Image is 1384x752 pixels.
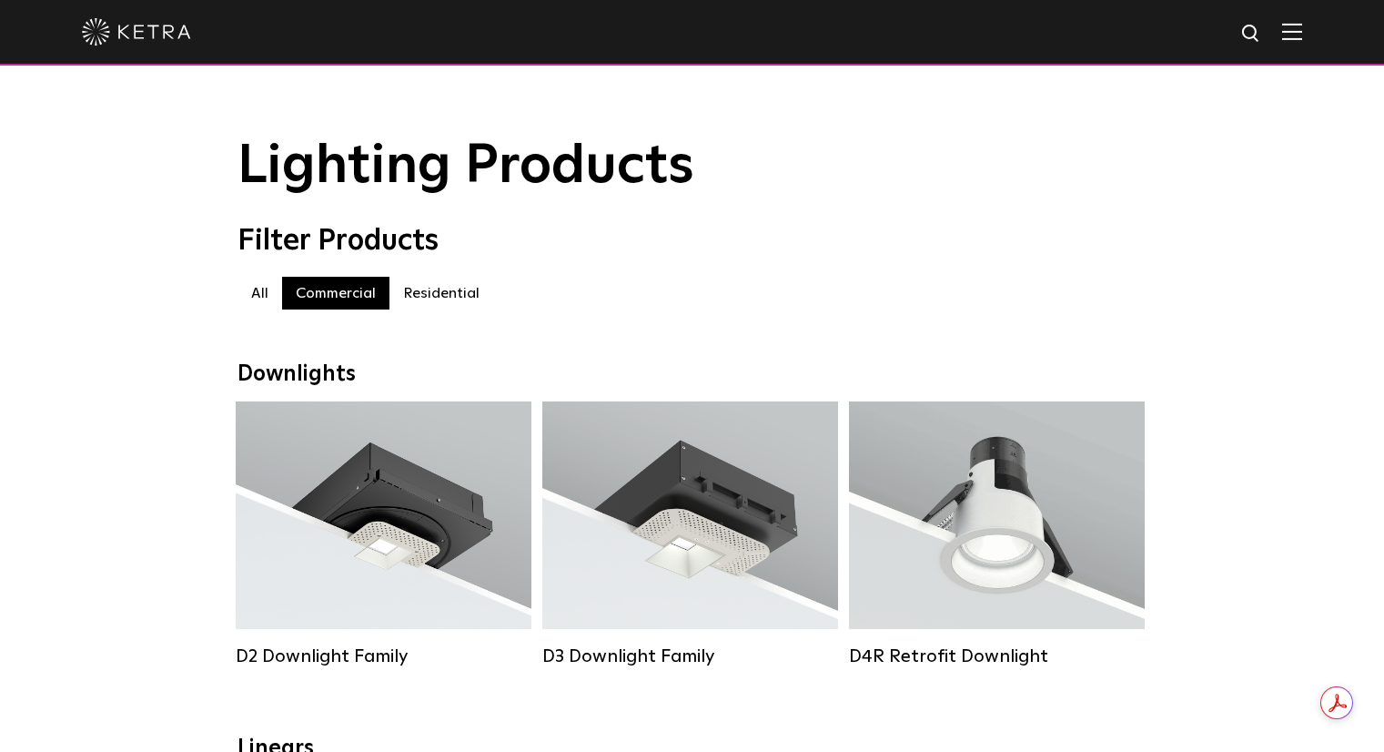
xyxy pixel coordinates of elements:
img: Hamburger%20Nav.svg [1282,23,1302,40]
div: D4R Retrofit Downlight [849,645,1145,667]
span: Lighting Products [237,139,694,194]
div: Filter Products [237,224,1147,259]
img: ketra-logo-2019-white [82,18,191,46]
div: Downlights [237,361,1147,388]
a: D4R Retrofit Downlight Lumen Output:800Colors:White / BlackBeam Angles:15° / 25° / 40° / 60°Watta... [849,401,1145,675]
label: All [237,277,282,310]
div: D3 Downlight Family [542,645,838,667]
div: D2 Downlight Family [236,645,531,667]
a: D3 Downlight Family Lumen Output:700 / 900 / 1100Colors:White / Black / Silver / Bronze / Paintab... [542,401,838,675]
a: D2 Downlight Family Lumen Output:1200Colors:White / Black / Gloss Black / Silver / Bronze / Silve... [236,401,531,675]
img: search icon [1240,23,1263,46]
label: Residential [389,277,493,310]
label: Commercial [282,277,389,310]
